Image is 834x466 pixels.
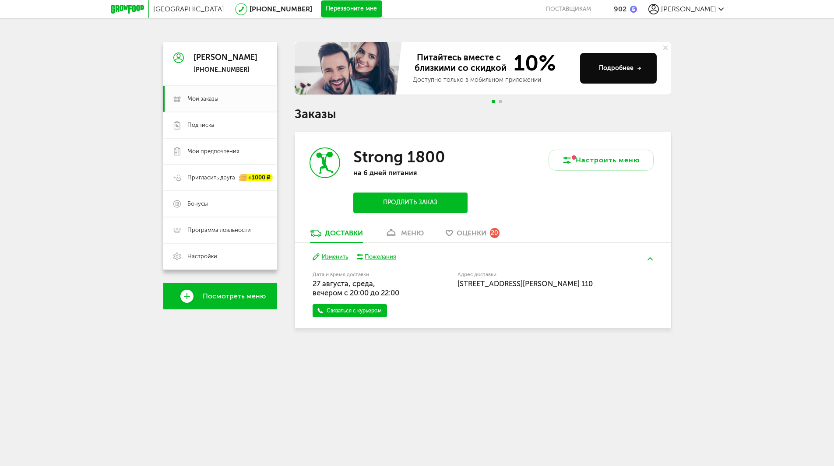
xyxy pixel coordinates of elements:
span: Мои заказы [187,95,218,103]
button: Пожелания [357,253,397,261]
span: Настройки [187,252,217,260]
div: Подробнее [599,64,641,73]
button: Настроить меню [549,150,654,171]
div: Доставки [325,229,363,237]
h3: Strong 1800 [353,147,445,166]
span: Go to slide 2 [499,100,502,103]
div: Пожелания [365,253,396,261]
p: на 6 дней питания [353,168,467,177]
button: Изменить [313,253,348,261]
span: Оценки [457,229,486,237]
h1: Заказы [295,109,671,120]
span: 10% [508,52,556,74]
span: Go to slide 1 [492,100,495,103]
span: Бонусы [187,200,208,208]
a: меню [380,228,428,242]
button: Подробнее [580,53,657,84]
a: Подписка [163,112,277,138]
a: Мои предпочтения [163,138,277,165]
img: bonus_b.cdccf46.png [630,6,637,13]
img: arrow-up-green.5eb5f82.svg [647,257,653,260]
span: 27 августа, среда, вечером c 20:00 до 22:00 [313,279,399,297]
span: Мои предпочтения [187,147,239,155]
div: Доступно только в мобильном приложении [413,76,573,84]
a: Пригласить друга +1000 ₽ [163,165,277,191]
a: Программа лояльности [163,217,277,243]
div: +1000 ₽ [239,174,273,182]
img: family-banner.579af9d.jpg [295,42,404,95]
a: Бонусы [163,191,277,217]
a: Посмотреть меню [163,283,277,309]
label: Адрес доставки [457,272,621,277]
div: [PHONE_NUMBER] [194,66,257,74]
span: [STREET_ADDRESS][PERSON_NAME] 110 [457,279,593,288]
a: Оценки 20 [441,228,504,242]
a: [PHONE_NUMBER] [250,5,312,13]
div: 902 [614,5,626,13]
a: Мои заказы [163,86,277,112]
a: Связаться с курьером [313,304,387,317]
span: Программа лояльности [187,226,251,234]
a: Доставки [306,228,367,242]
div: 20 [490,228,500,238]
div: меню [401,229,424,237]
label: Дата и время доставки [313,272,413,277]
button: Продлить заказ [353,193,467,213]
a: Настройки [163,243,277,270]
span: Посмотреть меню [203,292,266,300]
span: [PERSON_NAME] [661,5,716,13]
button: Перезвоните мне [321,0,382,18]
span: Подписка [187,121,214,129]
span: Питайтесь вместе с близкими со скидкой [413,52,508,74]
div: [PERSON_NAME] [194,53,257,62]
span: [GEOGRAPHIC_DATA] [153,5,224,13]
span: Пригласить друга [187,174,235,182]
